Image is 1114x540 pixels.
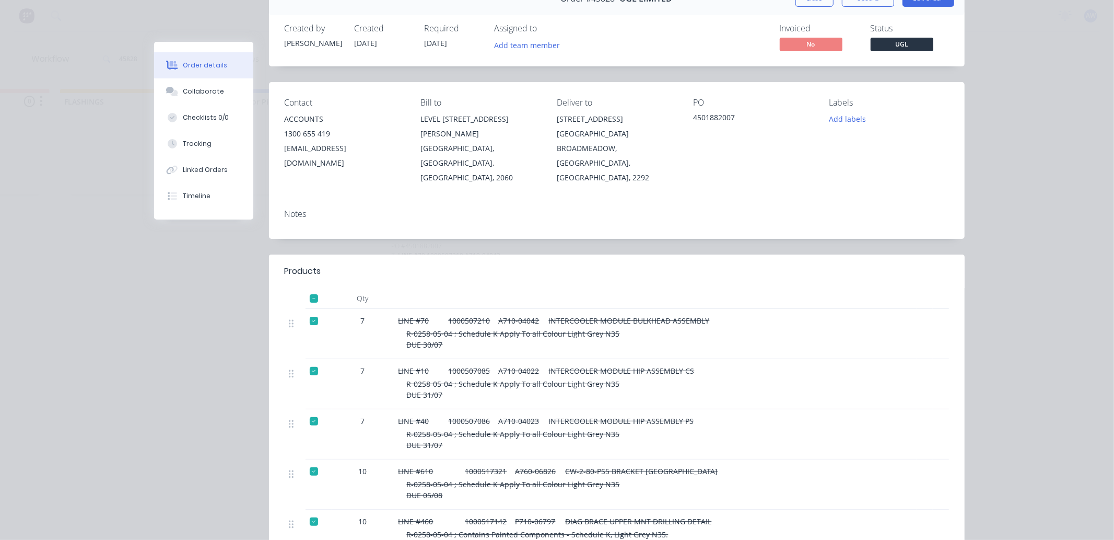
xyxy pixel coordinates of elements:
span: 7 [361,365,365,376]
span: [DATE] [425,38,448,48]
div: LEVEL [STREET_ADDRESS][PERSON_NAME] [420,112,540,141]
button: UGL [871,38,933,53]
span: R-0258-05-04 ; Schedule K Apply To all Colour Light Grey N35 DUE 30/07 [407,329,620,350]
span: R-0258-05-04 ; Schedule K Apply To all Colour Light Grey N35 DUE 31/07 [407,379,620,400]
span: 10 [359,516,367,527]
span: UGL [871,38,933,51]
span: [DATE] [355,38,378,48]
button: Tracking [154,131,253,157]
div: Required [425,24,482,33]
div: Deliver to [557,98,676,108]
div: Created [355,24,412,33]
button: Order details [154,52,253,78]
button: Add labels [824,112,872,126]
span: 10 [359,466,367,477]
div: Products [285,265,321,278]
div: Timeline [183,191,210,201]
span: LINE #70 1000507210 A710-04042 INTERCOOLER MODULE BULKHEAD ASSEMBLY [398,316,710,326]
div: Labels [829,98,949,108]
span: LINE #610 1000517321 A760-06826 CW-2-80-PS5 BRACKET [GEOGRAPHIC_DATA] [398,466,718,476]
span: No [780,38,842,51]
div: Bill to [420,98,540,108]
div: Order details [183,61,227,70]
div: Linked Orders [183,165,228,175]
div: 4501882007 [693,112,813,127]
div: ACCOUNTS [285,112,404,127]
div: Tracking [183,139,212,148]
span: LINE #460 1000517142 P710-06797 DIAG BRACE UPPER MNT DRILLING DETAIL [398,516,712,526]
button: Collaborate [154,78,253,105]
div: Contact [285,98,404,108]
span: 7 [361,315,365,326]
div: [PERSON_NAME] [285,38,342,49]
div: [STREET_ADDRESS][GEOGRAPHIC_DATA]BROADMEADOW, [GEOGRAPHIC_DATA], [GEOGRAPHIC_DATA], 2292 [557,112,676,185]
div: [GEOGRAPHIC_DATA], [GEOGRAPHIC_DATA], [GEOGRAPHIC_DATA], 2060 [420,141,540,185]
button: Linked Orders [154,157,253,183]
button: Timeline [154,183,253,209]
div: ACCOUNTS1300 655 419[EMAIL_ADDRESS][DOMAIN_NAME] [285,112,404,170]
div: Checklists 0/0 [183,113,229,122]
div: Assigned to [495,24,599,33]
div: Invoiced [780,24,858,33]
span: LINE #10 1000507085 A710-04022 INTERCOOLER MODULE HIP ASSEMBLY CS [398,366,695,376]
span: R-0258-05-04 ; Schedule K Apply To all Colour Light Grey N35 DUE 31/07 [407,429,620,450]
div: LEVEL [STREET_ADDRESS][PERSON_NAME][GEOGRAPHIC_DATA], [GEOGRAPHIC_DATA], [GEOGRAPHIC_DATA], 2060 [420,112,540,185]
div: 1300 655 419 [285,127,404,141]
div: Collaborate [183,87,224,96]
button: Checklists 0/0 [154,105,253,131]
div: BROADMEADOW, [GEOGRAPHIC_DATA], [GEOGRAPHIC_DATA], 2292 [557,141,676,185]
span: R-0258-05-04 ; Schedule K Apply To all Colour Light Grey N35 DUE 05/08 [407,479,620,500]
span: LINE #40 1000507086 A710-04023 INTERCOOLER MODULE HIP ASSEMBLY PS [398,416,694,426]
button: Add team member [488,38,565,52]
span: 7 [361,416,365,427]
div: Notes [285,209,949,219]
div: [STREET_ADDRESS][GEOGRAPHIC_DATA] [557,112,676,141]
button: Add team member [495,38,566,52]
div: Qty [332,288,394,309]
div: PO [693,98,813,108]
div: [EMAIL_ADDRESS][DOMAIN_NAME] [285,141,404,170]
div: Status [871,24,949,33]
div: Created by [285,24,342,33]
